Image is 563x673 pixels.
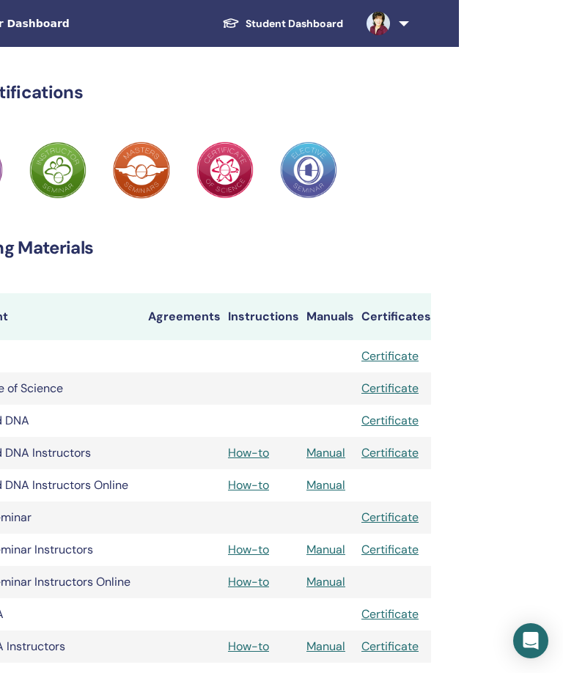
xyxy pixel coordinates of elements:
[361,445,419,460] a: Certificate
[306,639,345,654] a: Manual
[361,542,419,557] a: Certificate
[367,12,390,35] img: default.jpg
[306,574,345,589] a: Manual
[221,293,299,340] th: Instructions
[361,348,419,364] a: Certificate
[299,293,354,340] th: Manuals
[361,413,419,428] a: Certificate
[141,293,221,340] th: Agreements
[228,574,269,589] a: How-to
[196,141,254,199] img: Practitioner
[228,639,269,654] a: How-to
[361,510,419,525] a: Certificate
[306,477,345,493] a: Manual
[29,141,87,199] img: Practitioner
[513,623,548,658] div: Open Intercom Messenger
[210,10,355,37] a: Student Dashboard
[228,477,269,493] a: How-to
[306,445,345,460] a: Manual
[306,542,345,557] a: Manual
[228,542,269,557] a: How-to
[361,606,419,622] a: Certificate
[113,141,170,199] img: Practitioner
[228,445,269,460] a: How-to
[222,17,240,29] img: graduation-cap-white.svg
[354,293,431,340] th: Certificates
[280,141,337,199] img: Practitioner
[361,380,419,396] a: Certificate
[361,639,419,654] a: Certificate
